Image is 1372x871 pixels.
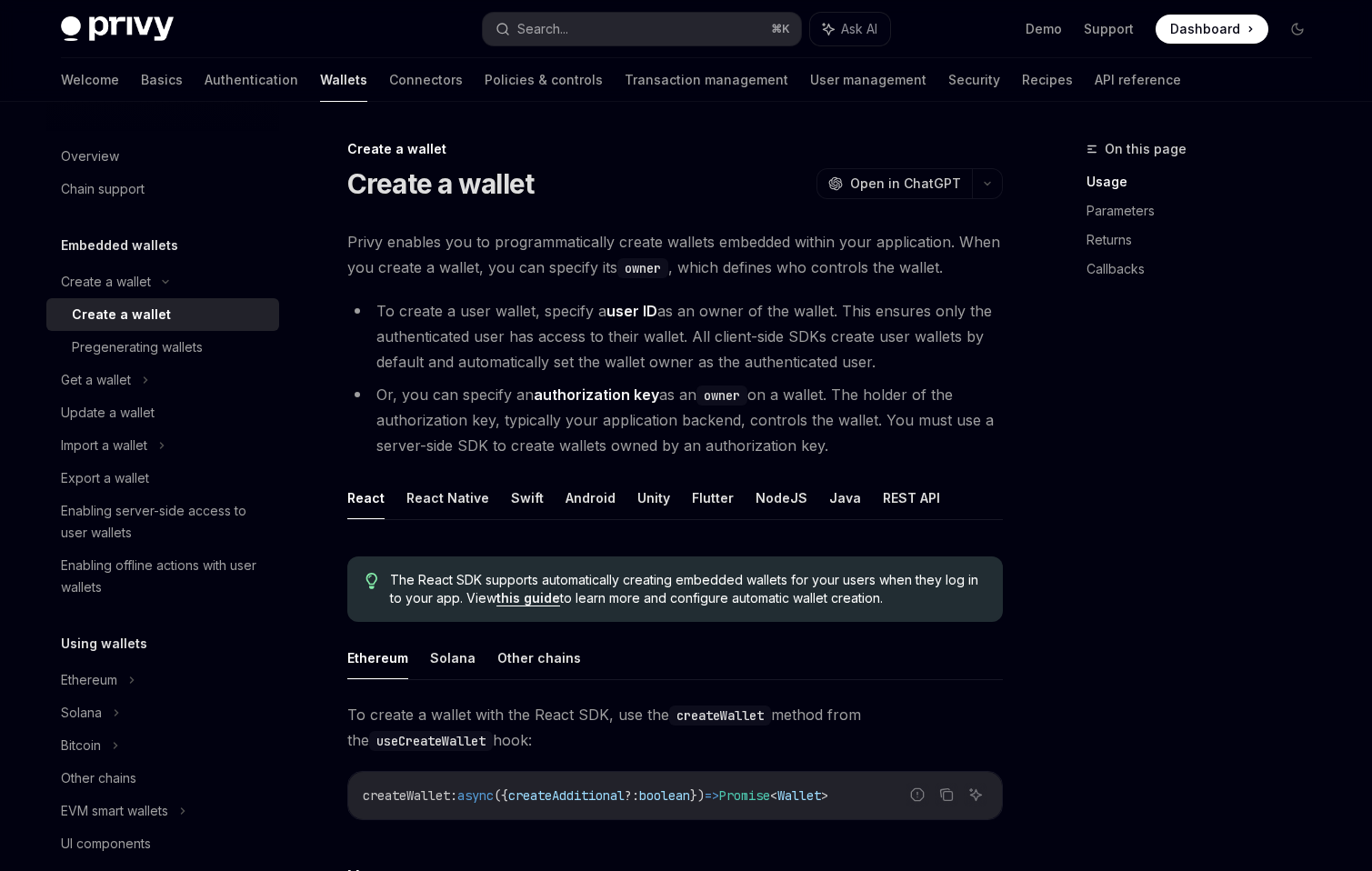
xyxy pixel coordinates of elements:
[1026,20,1062,38] a: Demo
[719,787,770,804] span: Promise
[566,476,616,519] button: Android
[46,827,279,860] a: UI components
[46,298,279,331] a: Create a wallet
[511,476,544,519] button: Swift
[639,787,690,804] span: boolean
[61,178,145,200] div: Chain support
[46,331,279,364] a: Pregenerating wallets
[829,476,861,519] button: Java
[494,787,508,804] span: ({
[637,476,670,519] button: Unity
[61,669,117,691] div: Ethereum
[347,636,408,679] button: Ethereum
[1156,15,1268,44] a: Dashboard
[756,476,807,519] button: NodeJS
[320,58,367,102] a: Wallets
[457,787,494,804] span: async
[72,336,203,358] div: Pregenerating wallets
[1105,138,1187,160] span: On this page
[1283,15,1312,44] button: Toggle dark mode
[1087,255,1327,284] a: Callbacks
[347,476,385,519] button: React
[625,58,788,102] a: Transaction management
[690,787,705,804] span: })
[964,783,987,806] button: Ask AI
[496,590,560,606] a: this guide
[347,382,1003,458] li: Or, you can specify an as an on a wallet. The holder of the authorization key, typically your app...
[810,58,926,102] a: User management
[390,571,984,607] span: The React SDK supports automatically creating embedded wallets for your users when they log in to...
[61,235,178,256] h5: Embedded wallets
[669,706,771,726] code: createWallet
[61,58,119,102] a: Welcome
[1087,225,1327,255] a: Returns
[810,13,890,45] button: Ask AI
[61,633,147,655] h5: Using wallets
[61,500,268,544] div: Enabling server-side access to user wallets
[617,258,668,278] code: owner
[347,229,1003,280] span: Privy enables you to programmatically create wallets embedded within your application. When you c...
[1022,58,1073,102] a: Recipes
[1095,58,1181,102] a: API reference
[46,549,279,604] a: Enabling offline actions with user wallets
[483,13,801,45] button: Search...⌘K
[850,175,961,193] span: Open in ChatGPT
[777,787,821,804] span: Wallet
[1087,167,1327,196] a: Usage
[61,369,131,391] div: Get a wallet
[450,787,457,804] span: :
[141,58,183,102] a: Basics
[841,20,877,38] span: Ask AI
[347,702,1003,753] span: To create a wallet with the React SDK, use the method from the hook:
[347,140,1003,158] div: Create a wallet
[61,467,149,489] div: Export a wallet
[61,767,136,789] div: Other chains
[363,787,450,804] span: createWallet
[366,573,378,589] svg: Tip
[534,385,659,404] strong: authorization key
[816,168,972,199] button: Open in ChatGPT
[347,167,535,200] h1: Create a wallet
[61,800,168,822] div: EVM smart wallets
[61,145,119,167] div: Overview
[389,58,463,102] a: Connectors
[61,402,155,424] div: Update a wallet
[46,462,279,495] a: Export a wallet
[46,396,279,429] a: Update a wallet
[61,555,268,598] div: Enabling offline actions with user wallets
[485,58,603,102] a: Policies & controls
[369,731,493,751] code: useCreateWallet
[692,476,734,519] button: Flutter
[770,787,777,804] span: <
[625,787,639,804] span: ?:
[61,833,151,855] div: UI components
[508,787,625,804] span: createAdditional
[948,58,1000,102] a: Security
[906,783,929,806] button: Report incorrect code
[205,58,298,102] a: Authentication
[61,16,174,42] img: dark logo
[61,702,102,724] div: Solana
[61,271,151,293] div: Create a wallet
[46,495,279,549] a: Enabling server-side access to user wallets
[1170,20,1240,38] span: Dashboard
[61,435,147,456] div: Import a wallet
[771,22,790,36] span: ⌘ K
[46,762,279,795] a: Other chains
[46,140,279,173] a: Overview
[406,476,489,519] button: React Native
[705,787,719,804] span: =>
[1087,196,1327,225] a: Parameters
[347,298,1003,375] li: To create a user wallet, specify a as an owner of the wallet. This ensures only the authenticated...
[517,18,568,40] div: Search...
[72,304,171,325] div: Create a wallet
[821,787,828,804] span: >
[696,385,747,405] code: owner
[497,636,581,679] button: Other chains
[46,173,279,205] a: Chain support
[606,302,657,320] strong: user ID
[883,476,940,519] button: REST API
[1084,20,1134,38] a: Support
[935,783,958,806] button: Copy the contents from the code block
[430,636,476,679] button: Solana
